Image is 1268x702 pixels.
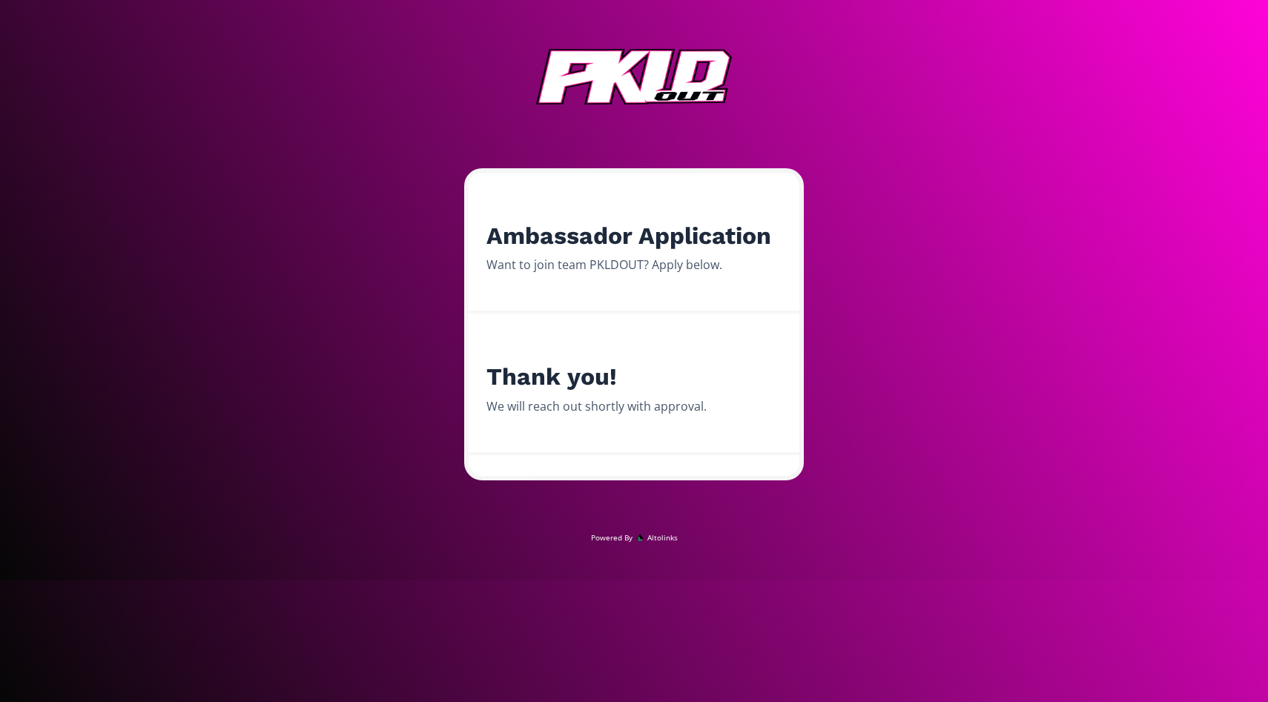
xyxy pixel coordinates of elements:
h2: Ambassador Application [486,222,782,250]
img: 5z4YxAWyZqa4 [536,49,732,105]
h2: Thank you! [486,362,782,391]
span: Powered By [591,532,633,543]
span: Altolinks [647,532,678,543]
a: Powered ByAltolinks [460,532,808,543]
div: Want to join team PKLDOUT? Apply below. [486,256,782,274]
div: We will reach out shortly with approval. [486,397,782,415]
img: favicon-32x32.png [636,534,644,541]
